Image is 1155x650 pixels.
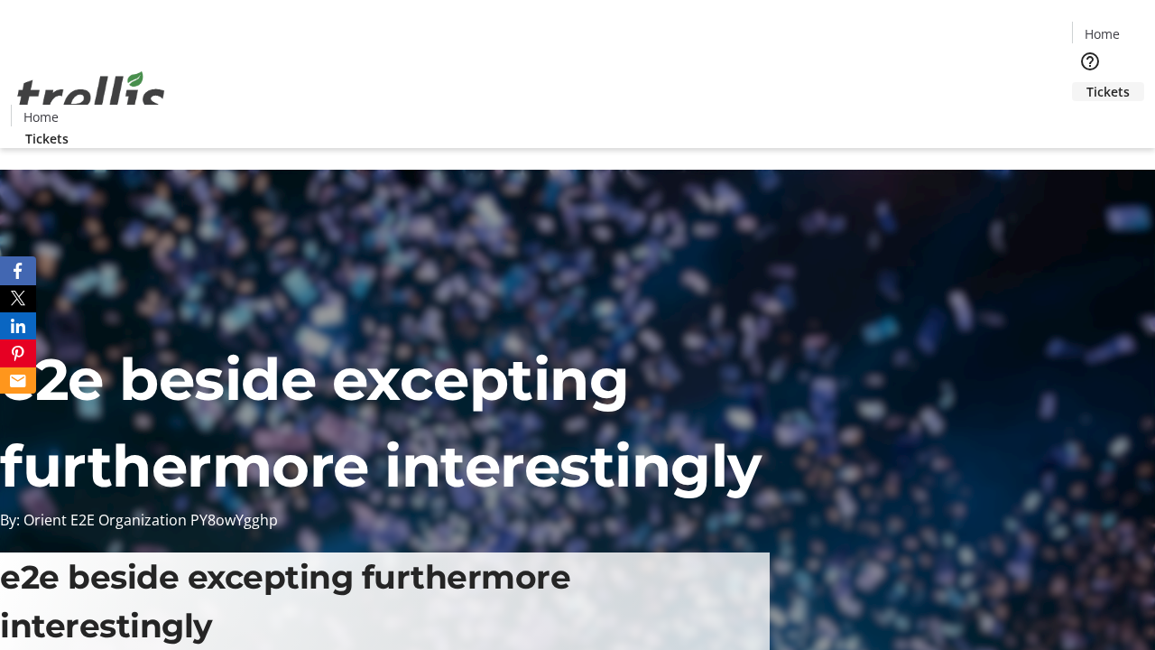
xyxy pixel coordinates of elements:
span: Tickets [1086,82,1130,101]
button: Cart [1072,101,1108,137]
button: Help [1072,43,1108,79]
a: Home [1073,24,1131,43]
a: Home [12,107,69,126]
span: Home [1085,24,1120,43]
span: Tickets [25,129,69,148]
a: Tickets [11,129,83,148]
img: Orient E2E Organization PY8owYgghp's Logo [11,51,171,142]
span: Home [23,107,59,126]
a: Tickets [1072,82,1144,101]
